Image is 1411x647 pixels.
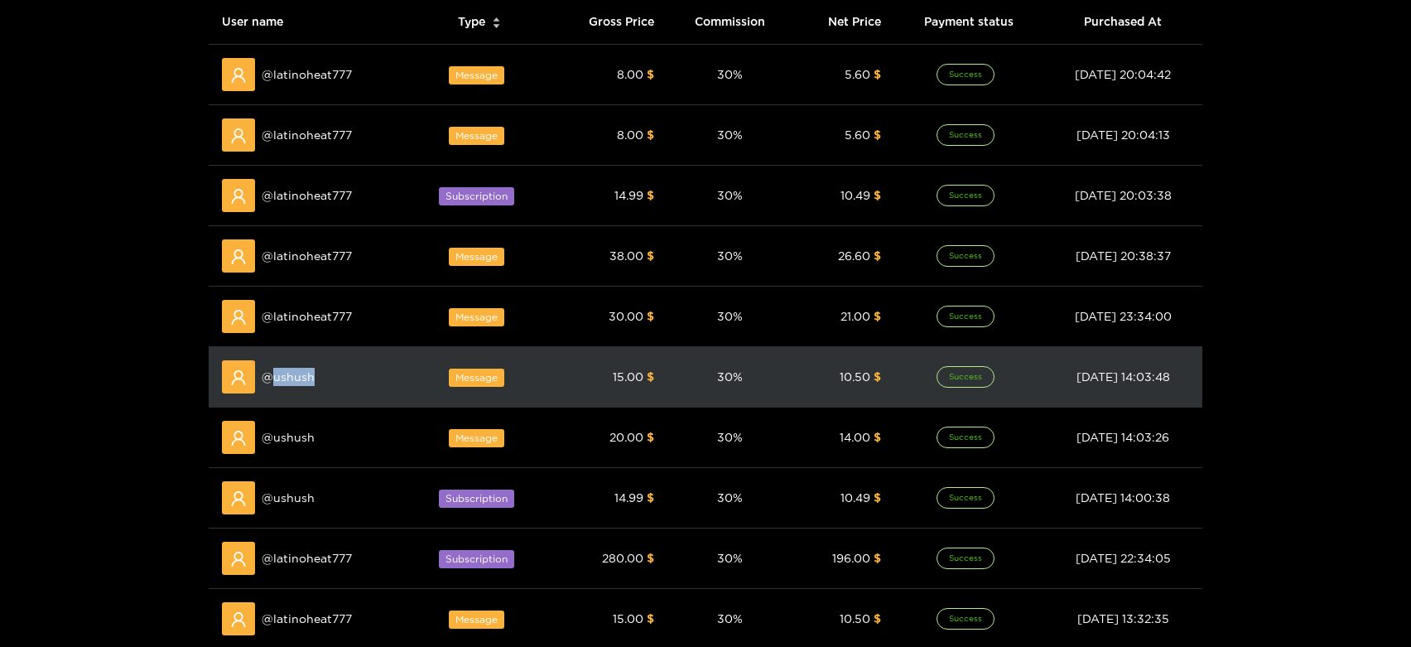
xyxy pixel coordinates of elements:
[717,128,743,141] span: 30 %
[838,249,870,262] span: 26.60
[937,306,994,327] span: Success
[840,431,870,443] span: 14.00
[647,68,654,80] span: $
[230,309,247,326] span: user
[262,65,352,84] span: @ latinoheat777
[717,249,743,262] span: 30 %
[647,189,654,201] span: $
[609,431,643,443] span: 20.00
[937,245,994,267] span: Success
[262,549,352,567] span: @ latinoheat777
[262,307,352,326] span: @ latinoheat777
[874,612,881,625] span: $
[874,431,881,443] span: $
[230,128,247,144] span: user
[717,612,743,625] span: 30 %
[262,610,352,628] span: @ latinoheat777
[617,68,643,80] span: 8.00
[439,187,514,205] span: Subscription
[717,431,743,443] span: 30 %
[874,491,881,504] span: $
[614,491,643,504] span: 14.99
[1075,189,1172,201] span: [DATE] 20:03:38
[230,490,247,507] span: user
[449,66,504,84] span: Message
[832,552,870,564] span: 196.00
[717,189,743,201] span: 30 %
[845,68,870,80] span: 5.60
[717,552,743,564] span: 30 %
[262,186,352,205] span: @ latinoheat777
[647,370,654,383] span: $
[449,429,504,447] span: Message
[937,124,994,146] span: Success
[937,185,994,206] span: Success
[717,310,743,322] span: 30 %
[1076,491,1170,504] span: [DATE] 14:00:38
[1075,310,1172,322] span: [DATE] 23:34:00
[717,370,743,383] span: 30 %
[262,368,315,386] span: @ ushush
[1076,431,1169,443] span: [DATE] 14:03:26
[840,612,870,625] span: 10.50
[647,612,654,625] span: $
[458,12,485,31] span: Type
[439,550,514,568] span: Subscription
[840,491,870,504] span: 10.49
[1076,552,1171,564] span: [DATE] 22:34:05
[602,552,643,564] span: 280.00
[647,431,654,443] span: $
[230,611,247,628] span: user
[262,126,352,144] span: @ latinoheat777
[937,427,994,448] span: Success
[937,64,994,85] span: Success
[874,370,881,383] span: $
[1076,128,1170,141] span: [DATE] 20:04:13
[230,369,247,386] span: user
[874,552,881,564] span: $
[230,249,247,265] span: user
[449,248,504,266] span: Message
[492,22,501,31] span: caret-down
[937,487,994,509] span: Success
[874,68,881,80] span: $
[937,548,994,569] span: Success
[439,490,514,508] span: Subscription
[1076,370,1170,383] span: [DATE] 14:03:48
[1075,68,1171,80] span: [DATE] 20:04:42
[647,249,654,262] span: $
[1076,249,1171,262] span: [DATE] 20:38:37
[614,189,643,201] span: 14.99
[262,489,315,507] span: @ ushush
[647,128,654,141] span: $
[874,189,881,201] span: $
[449,308,504,326] span: Message
[613,370,643,383] span: 15.00
[613,612,643,625] span: 15.00
[230,188,247,205] span: user
[230,551,247,567] span: user
[449,611,504,629] span: Message
[492,15,501,24] span: caret-up
[617,128,643,141] span: 8.00
[840,189,870,201] span: 10.49
[874,310,881,322] span: $
[845,128,870,141] span: 5.60
[717,68,743,80] span: 30 %
[262,428,315,447] span: @ ushush
[840,370,870,383] span: 10.50
[230,67,247,84] span: user
[230,430,247,447] span: user
[449,369,504,387] span: Message
[647,552,654,564] span: $
[449,127,504,145] span: Message
[647,491,654,504] span: $
[937,608,994,630] span: Success
[874,128,881,141] span: $
[1077,612,1169,625] span: [DATE] 13:32:35
[937,366,994,388] span: Success
[609,249,643,262] span: 38.00
[840,310,870,322] span: 21.00
[874,249,881,262] span: $
[609,310,643,322] span: 30.00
